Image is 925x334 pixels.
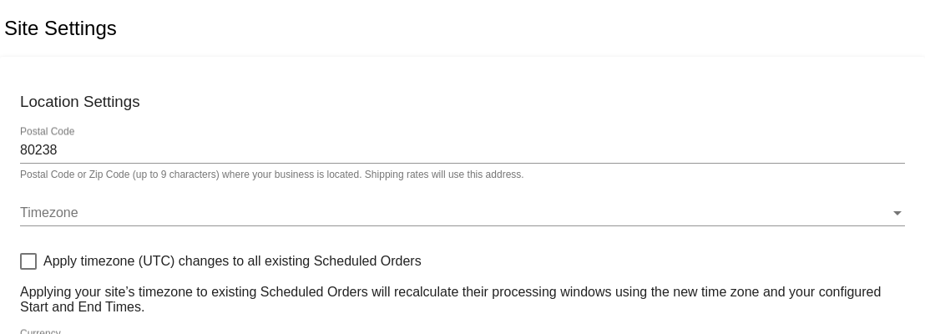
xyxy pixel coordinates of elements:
[4,17,117,40] h2: Site Settings
[20,205,905,220] mat-select: Timezone
[20,205,78,220] span: Timezone
[20,93,905,111] h3: Location Settings
[43,251,422,271] span: Apply timezone (UTC) changes to all existing Scheduled Orders
[20,143,905,158] input: Postal Code
[20,285,905,315] p: Applying your site’s timezone to existing Scheduled Orders will recalculate their processing wind...
[20,170,524,181] div: Postal Code or Zip Code (up to 9 characters) where your business is located. Shipping rates will ...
